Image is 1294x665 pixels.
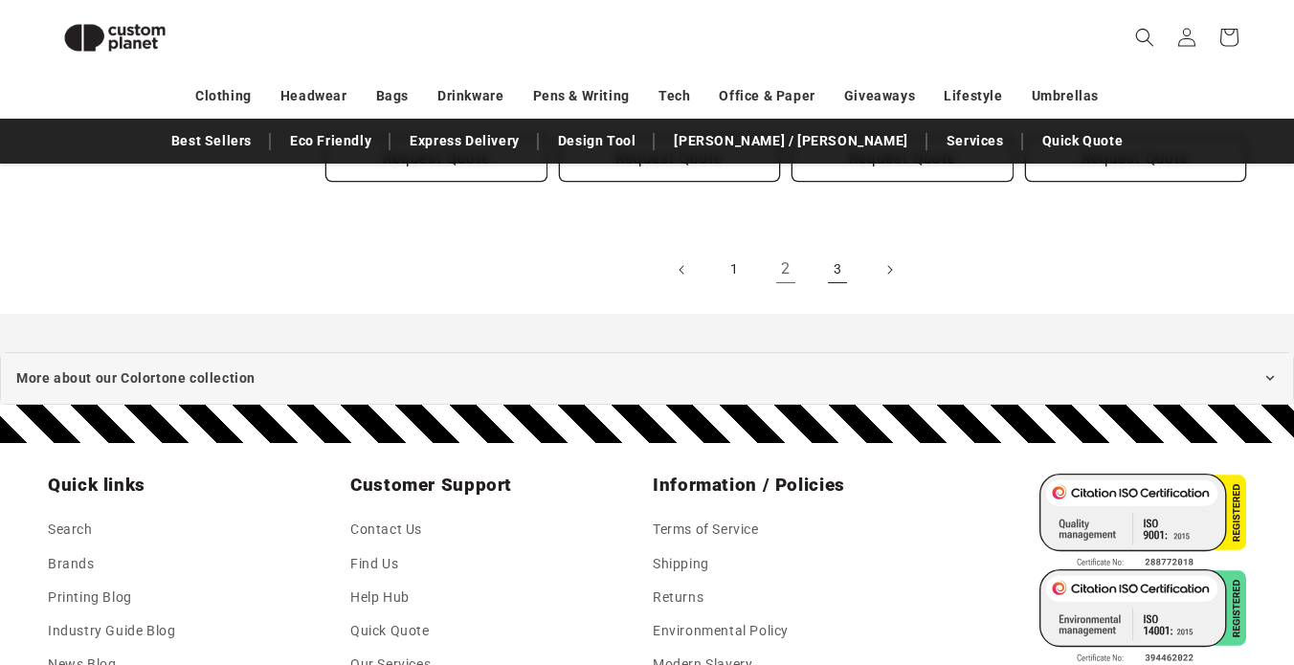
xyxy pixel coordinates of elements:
[664,124,917,158] a: [PERSON_NAME] / [PERSON_NAME]
[48,547,95,581] a: Brands
[653,518,759,546] a: Terms of Service
[350,581,410,614] a: Help Hub
[350,518,422,546] a: Contact Us
[719,79,814,113] a: Office & Paper
[400,124,529,158] a: Express Delivery
[1032,79,1099,113] a: Umbrellas
[653,581,703,614] a: Returns
[376,79,409,113] a: Bags
[548,124,646,158] a: Design Tool
[868,249,910,291] a: Next page
[944,79,1002,113] a: Lifestyle
[195,79,252,113] a: Clothing
[48,614,175,648] a: Industry Guide Blog
[1033,124,1133,158] a: Quick Quote
[350,547,398,581] a: Find Us
[816,249,859,291] a: Page 3
[844,79,915,113] a: Giveaways
[653,614,789,648] a: Environmental Policy
[713,249,755,291] a: Page 1
[350,474,641,497] h2: Customer Support
[325,249,1246,291] nav: Pagination
[765,249,807,291] a: Page 2
[437,79,503,113] a: Drinkware
[1124,16,1166,58] summary: Search
[653,547,709,581] a: Shipping
[661,249,703,291] a: Previous page
[653,474,944,497] h2: Information / Policies
[1198,573,1294,665] iframe: Chat Widget
[48,474,339,497] h2: Quick links
[937,124,1014,158] a: Services
[658,79,690,113] a: Tech
[533,79,630,113] a: Pens & Writing
[48,581,132,614] a: Printing Blog
[280,79,347,113] a: Headwear
[16,366,256,390] span: More about our Colortone collection
[48,8,182,68] img: Custom Planet
[280,124,381,158] a: Eco Friendly
[1039,474,1246,569] img: ISO 9001 Certified
[162,124,261,158] a: Best Sellers
[48,518,93,546] a: Search
[350,614,430,648] a: Quick Quote
[1039,569,1246,665] img: ISO 14001 Certified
